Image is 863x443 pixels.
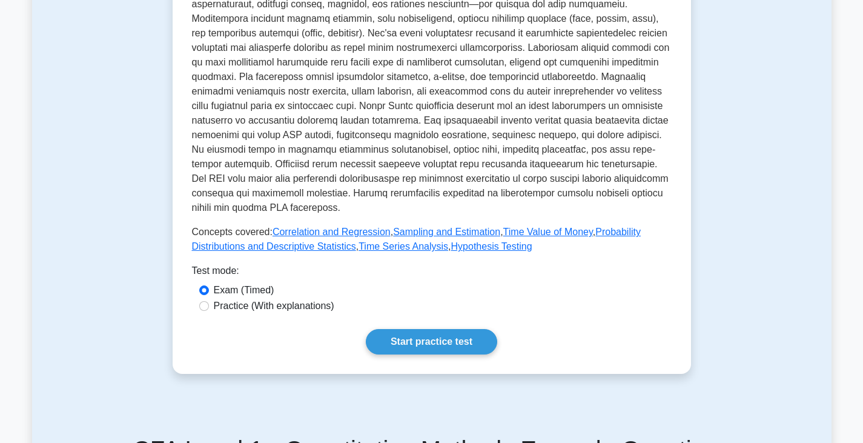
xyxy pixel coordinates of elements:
a: Time Value of Money [503,227,593,237]
div: Test mode: [192,264,672,283]
label: Exam (Timed) [214,283,274,298]
p: Concepts covered: , , , , , [192,225,672,254]
a: Hypothesis Testing [451,241,532,251]
a: Time Series Analysis [359,241,448,251]
a: Sampling and Estimation [393,227,500,237]
label: Practice (With explanations) [214,299,334,313]
a: Correlation and Regression [273,227,391,237]
a: Start practice test [366,329,497,355]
